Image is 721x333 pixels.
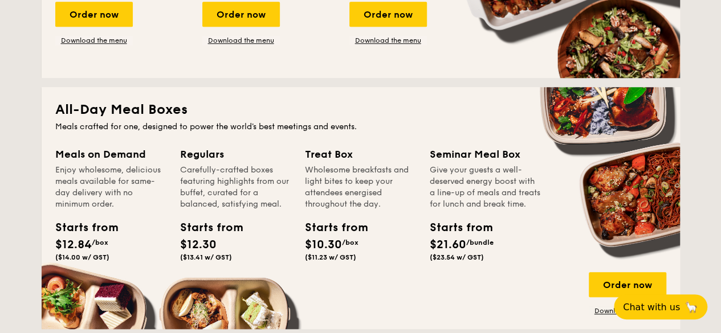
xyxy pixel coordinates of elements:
[55,238,92,252] span: $12.84
[430,165,541,210] div: Give your guests a well-deserved energy boost with a line-up of meals and treats for lunch and br...
[623,302,680,313] span: Chat with us
[202,2,280,27] div: Order now
[430,253,484,261] span: ($23.54 w/ GST)
[180,146,291,162] div: Regulars
[202,36,280,45] a: Download the menu
[55,121,666,133] div: Meals crafted for one, designed to power the world's best meetings and events.
[180,238,217,252] span: $12.30
[349,36,427,45] a: Download the menu
[55,165,166,210] div: Enjoy wholesome, delicious meals available for same-day delivery with no minimum order.
[55,101,666,119] h2: All-Day Meal Boxes
[180,165,291,210] div: Carefully-crafted boxes featuring highlights from our buffet, curated for a balanced, satisfying ...
[55,2,133,27] div: Order now
[305,238,342,252] span: $10.30
[685,301,698,314] span: 🦙
[589,306,666,315] a: Download the menu
[180,253,232,261] span: ($13.41 w/ GST)
[180,219,231,236] div: Starts from
[430,238,466,252] span: $21.60
[349,2,427,27] div: Order now
[305,146,416,162] div: Treat Box
[305,253,356,261] span: ($11.23 w/ GST)
[55,219,107,236] div: Starts from
[55,36,133,45] a: Download the menu
[92,239,108,246] span: /box
[305,219,356,236] div: Starts from
[430,146,541,162] div: Seminar Meal Box
[430,219,481,236] div: Starts from
[55,146,166,162] div: Meals on Demand
[55,253,109,261] span: ($14.00 w/ GST)
[589,272,666,297] div: Order now
[466,239,494,246] span: /bundle
[342,239,359,246] span: /box
[614,294,707,319] button: Chat with us🦙
[305,165,416,210] div: Wholesome breakfasts and light bites to keep your attendees energised throughout the day.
